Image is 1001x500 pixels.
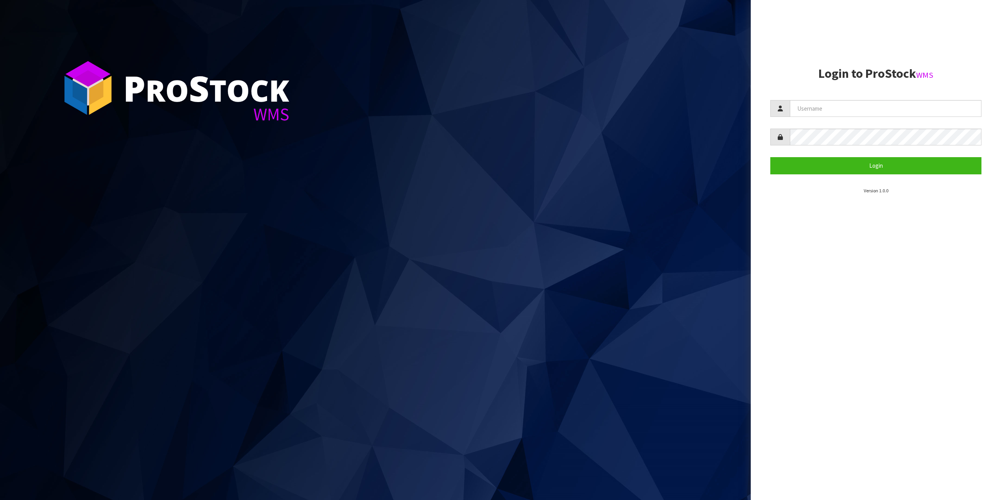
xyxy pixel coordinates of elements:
small: Version 1.0.0 [864,188,888,194]
img: ProStock Cube [59,59,117,117]
input: Username [790,100,981,117]
div: WMS [123,106,289,123]
span: P [123,64,145,112]
div: ro tock [123,70,289,106]
button: Login [770,157,981,174]
small: WMS [916,70,933,80]
span: S [189,64,209,112]
h2: Login to ProStock [770,67,981,81]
